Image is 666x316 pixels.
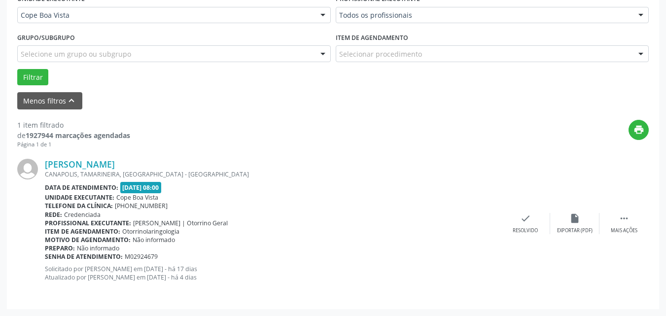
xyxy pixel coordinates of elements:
label: Grupo/Subgrupo [17,30,75,45]
span: [PERSON_NAME] | Otorrino Geral [133,219,228,227]
div: CANAPOLIS, TAMARINEIRA, [GEOGRAPHIC_DATA] - [GEOGRAPHIC_DATA] [45,170,501,178]
span: Cope Boa Vista [116,193,158,202]
div: Página 1 de 1 [17,140,130,149]
b: Senha de atendimento: [45,252,123,261]
b: Preparo: [45,244,75,252]
i: keyboard_arrow_up [66,95,77,106]
p: Solicitado por [PERSON_NAME] em [DATE] - há 17 dias Atualizado por [PERSON_NAME] em [DATE] - há 4... [45,265,501,281]
span: Otorrinolaringologia [122,227,179,236]
span: [DATE] 08:00 [120,182,162,193]
i:  [619,213,630,224]
button: print [629,120,649,140]
span: Cope Boa Vista [21,10,311,20]
span: M02924679 [125,252,158,261]
span: Selecione um grupo ou subgrupo [21,49,131,59]
span: Não informado [77,244,119,252]
b: Telefone da clínica: [45,202,113,210]
div: 1 item filtrado [17,120,130,130]
b: Item de agendamento: [45,227,120,236]
label: Item de agendamento [336,30,408,45]
b: Rede: [45,211,62,219]
b: Data de atendimento: [45,183,118,192]
div: Mais ações [611,227,637,234]
i: check [520,213,531,224]
b: Profissional executante: [45,219,131,227]
img: img [17,159,38,179]
a: [PERSON_NAME] [45,159,115,170]
button: Menos filtroskeyboard_arrow_up [17,92,82,109]
div: de [17,130,130,140]
button: Filtrar [17,69,48,86]
div: Exportar (PDF) [557,227,593,234]
span: Não informado [133,236,175,244]
span: [PHONE_NUMBER] [115,202,168,210]
b: Motivo de agendamento: [45,236,131,244]
span: Todos os profissionais [339,10,629,20]
i: print [633,124,644,135]
b: Unidade executante: [45,193,114,202]
span: Credenciada [64,211,101,219]
span: Selecionar procedimento [339,49,422,59]
strong: 1927944 marcações agendadas [26,131,130,140]
i: insert_drive_file [569,213,580,224]
div: Resolvido [513,227,538,234]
